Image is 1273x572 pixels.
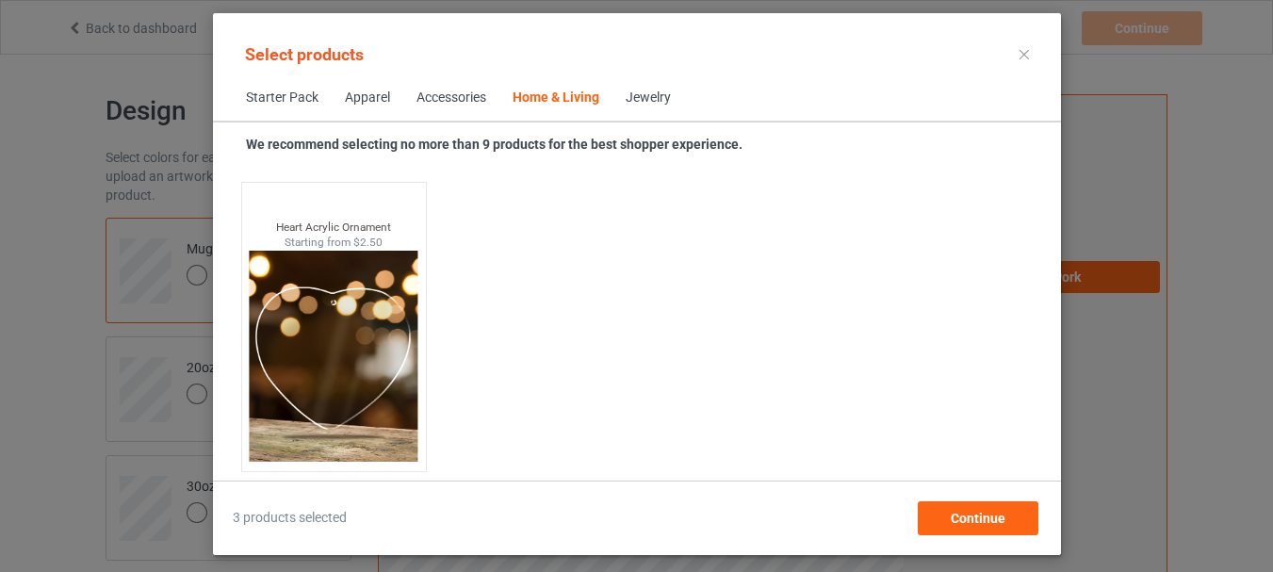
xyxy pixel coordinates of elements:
[241,220,425,236] div: Heart Acrylic Ornament
[246,137,743,152] strong: We recommend selecting no more than 9 products for the best shopper experience.
[345,89,390,107] div: Apparel
[353,236,383,249] span: $2.50
[626,89,671,107] div: Jewelry
[241,235,425,251] div: Starting from
[917,501,1037,535] div: Continue
[513,89,599,107] div: Home & Living
[249,251,417,462] img: heart-thumbnail.png
[233,75,332,121] span: Starter Pack
[950,511,1004,526] span: Continue
[416,89,486,107] div: Accessories
[245,44,364,64] span: Select products
[233,509,347,528] span: 3 products selected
